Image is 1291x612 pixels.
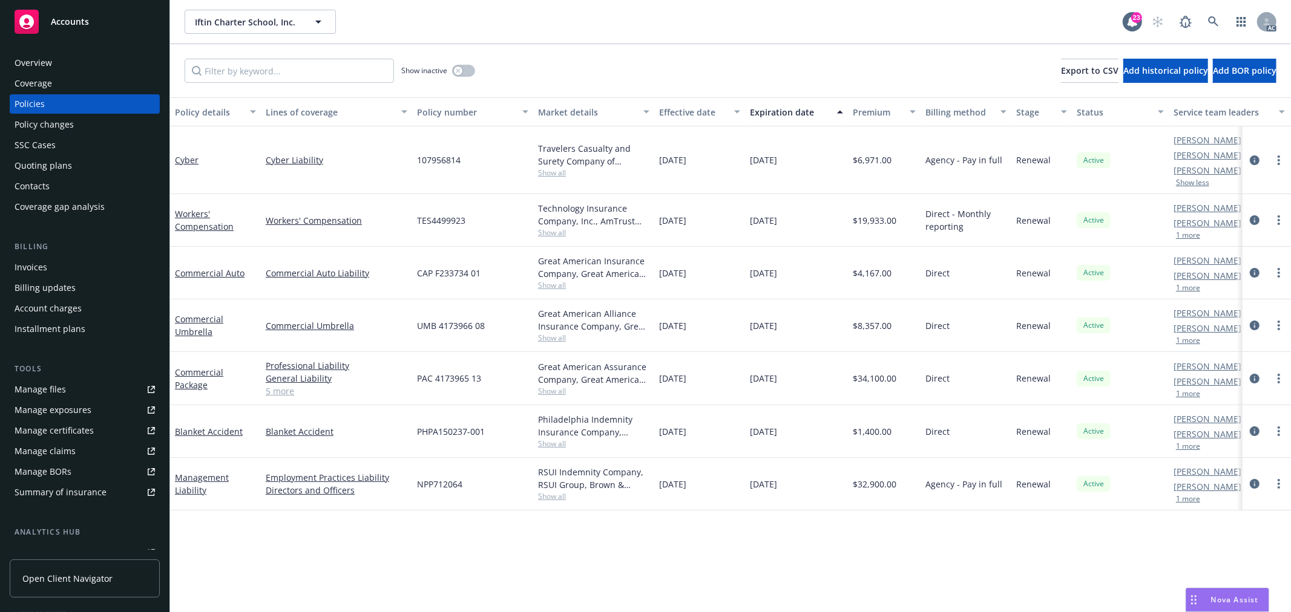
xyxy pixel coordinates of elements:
span: [DATE] [659,372,686,385]
span: Active [1082,373,1106,384]
button: Service team leaders [1169,97,1290,126]
a: Report a Bug [1174,10,1198,34]
span: [DATE] [750,478,777,490]
button: 1 more [1176,232,1200,239]
span: Agency - Pay in full [925,478,1002,490]
a: Commercial Package [175,366,223,391]
a: Policy changes [10,115,160,134]
a: Loss summary generator [10,543,160,562]
button: Nova Assist [1186,588,1269,612]
a: [PERSON_NAME] [1174,307,1241,319]
span: $34,100.00 [853,372,896,385]
span: Agency - Pay in full [925,154,1002,166]
div: Coverage gap analysis [15,197,105,216]
div: Service team leaders [1174,106,1272,119]
button: Add historical policy [1123,59,1208,83]
div: Premium [853,106,902,119]
a: Search [1201,10,1226,34]
a: Manage BORs [10,462,160,481]
a: SSC Cases [10,135,160,155]
a: Manage files [10,380,160,399]
a: circleInformation [1247,213,1262,227]
span: Show all [538,227,649,238]
a: 5 more [266,385,407,397]
a: Manage certificates [10,421,160,440]
span: PAC 4173965 13 [417,372,481,385]
button: Lines of coverage [261,97,412,126]
span: $19,933.00 [853,214,896,227]
span: Active [1082,478,1106,489]
div: Coverage [15,74,52,93]
button: 1 more [1176,337,1200,344]
a: circleInformation [1247,371,1262,386]
div: Effective date [659,106,727,119]
a: General Liability [266,372,407,385]
a: circleInformation [1247,153,1262,168]
span: [DATE] [750,372,777,385]
a: Coverage gap analysis [10,197,160,216]
a: Policies [10,94,160,114]
span: $6,971.00 [853,154,892,166]
div: Lines of coverage [266,106,394,119]
button: Policy details [170,97,261,126]
span: Show all [538,386,649,396]
div: 23 [1131,12,1142,23]
span: Direct - Monthly reporting [925,207,1007,233]
span: Export to CSV [1061,65,1119,76]
a: Accounts [10,5,160,39]
button: Show less [1176,179,1209,186]
button: Premium [848,97,921,126]
a: Overview [10,53,160,73]
a: Management Liability [175,472,229,496]
div: Contacts [15,177,50,196]
a: Employment Practices Liability [266,471,407,484]
a: Cyber [175,154,199,166]
input: Filter by keyword... [185,59,394,83]
a: Contacts [10,177,160,196]
span: Manage exposures [10,400,160,420]
span: Renewal [1016,425,1051,438]
button: Add BOR policy [1213,59,1276,83]
a: [PERSON_NAME] [1174,412,1241,425]
span: $4,167.00 [853,267,892,279]
a: more [1272,477,1286,491]
span: [DATE] [659,214,686,227]
button: Iftin Charter School, Inc. [185,10,336,34]
a: more [1272,424,1286,438]
span: CAP F233734 01 [417,267,481,279]
span: [DATE] [750,267,777,279]
div: Billing updates [15,278,76,298]
span: PHPA150237-001 [417,425,485,438]
button: Stage [1011,97,1072,126]
div: Drag to move [1186,588,1201,611]
span: Renewal [1016,154,1051,166]
div: Tools [10,363,160,375]
a: Commercial Umbrella [175,313,223,337]
a: Switch app [1229,10,1253,34]
a: Workers' Compensation [175,208,234,232]
a: circleInformation [1247,265,1262,280]
span: [DATE] [659,425,686,438]
a: Account charges [10,299,160,318]
button: Effective date [654,97,745,126]
a: Commercial Auto [175,267,245,279]
span: $8,357.00 [853,319,892,332]
a: more [1272,213,1286,227]
span: NPP712064 [417,478,462,490]
a: Workers' Compensation [266,214,407,227]
div: Invoices [15,258,47,277]
a: [PERSON_NAME] [1174,428,1241,440]
button: Expiration date [745,97,848,126]
span: Direct [925,267,950,279]
div: Travelers Casualty and Surety Company of America, Travelers Insurance [538,142,649,168]
span: Show all [538,168,649,178]
div: Manage certificates [15,421,94,440]
span: Active [1082,426,1106,437]
div: Expiration date [750,106,830,119]
a: [PERSON_NAME] [1174,254,1241,267]
span: Iftin Charter School, Inc. [195,16,300,28]
a: Billing updates [10,278,160,298]
a: Invoices [10,258,160,277]
button: 1 more [1176,284,1200,291]
div: Market details [538,106,636,119]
